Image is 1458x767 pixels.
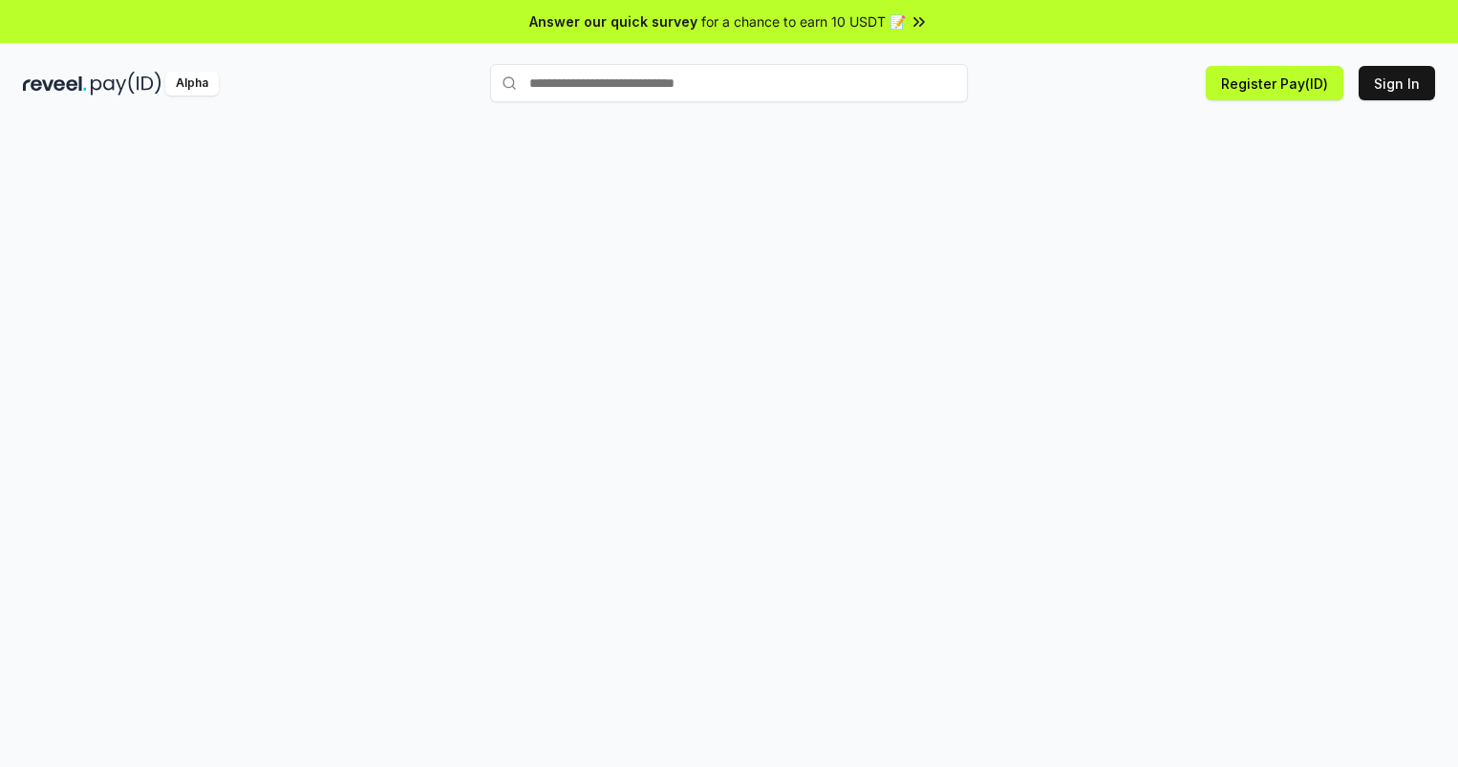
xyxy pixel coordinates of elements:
[165,72,219,96] div: Alpha
[1206,66,1343,100] button: Register Pay(ID)
[701,11,906,32] span: for a chance to earn 10 USDT 📝
[23,72,87,96] img: reveel_dark
[1359,66,1435,100] button: Sign In
[529,11,697,32] span: Answer our quick survey
[91,72,161,96] img: pay_id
